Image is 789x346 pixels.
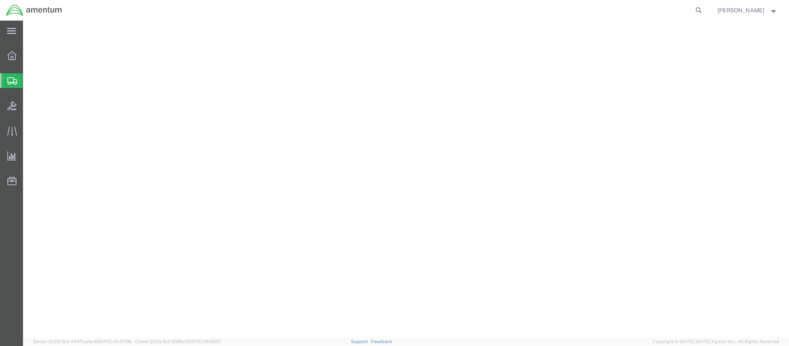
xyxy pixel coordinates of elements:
span: Server: 2025.19.0-d447cefac8f [33,339,131,344]
iframe: FS Legacy Container [23,21,789,337]
a: Support [351,339,371,344]
button: [PERSON_NAME] [717,5,778,15]
img: logo [6,4,62,16]
span: [DATE] 10:47:06 [98,339,131,344]
span: Copyright © [DATE]-[DATE] Agistix Inc., All Rights Reserved [653,338,779,345]
span: [DATE] 09:39:01 [187,339,221,344]
span: Client: 2025.19.0-129fbcf [135,339,221,344]
span: Ronald Pineda [717,6,764,15]
a: Feedback [371,339,392,344]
